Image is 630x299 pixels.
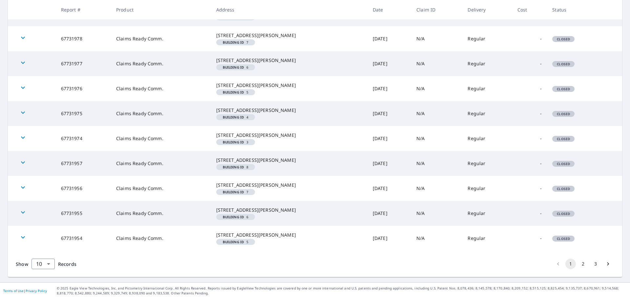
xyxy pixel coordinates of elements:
td: N/A [411,101,462,126]
a: Privacy Policy [26,288,47,293]
em: Building ID [223,66,244,69]
button: page 1 [565,259,576,269]
button: Go to page 2 [578,259,588,269]
div: [STREET_ADDRESS][PERSON_NAME] [216,57,362,64]
span: 7 [219,41,253,44]
td: - [512,76,547,101]
div: 10 [31,255,55,273]
span: 4 [219,116,253,119]
td: 67731954 [56,226,111,251]
em: Building ID [223,116,244,119]
td: - [512,101,547,126]
a: Terms of Use [3,288,24,293]
td: Claims Ready Comm. [111,76,211,101]
td: Claims Ready Comm. [111,176,211,201]
td: Claims Ready Comm. [111,226,211,251]
em: Building ID [223,165,244,169]
td: 67731955 [56,201,111,226]
div: [STREET_ADDRESS][PERSON_NAME] [216,157,362,163]
em: Building ID [223,140,244,144]
td: N/A [411,226,462,251]
td: 67731957 [56,151,111,176]
div: [STREET_ADDRESS][PERSON_NAME] [216,182,362,188]
div: [STREET_ADDRESS][PERSON_NAME] [216,207,362,213]
td: Regular [462,126,512,151]
td: 67731975 [56,101,111,126]
td: - [512,126,547,151]
div: [STREET_ADDRESS][PERSON_NAME] [216,107,362,114]
td: [DATE] [367,226,411,251]
td: [DATE] [367,151,411,176]
td: Regular [462,26,512,51]
button: Go to page 3 [590,259,601,269]
span: 8 [219,165,253,169]
div: [STREET_ADDRESS][PERSON_NAME] [216,132,362,139]
td: Claims Ready Comm. [111,126,211,151]
span: Closed [553,87,574,91]
td: - [512,201,547,226]
span: Closed [553,137,574,141]
span: 5 [219,91,253,94]
td: - [512,151,547,176]
td: [DATE] [367,126,411,151]
p: © 2025 Eagle View Technologies, Inc. and Pictometry International Corp. All Rights Reserved. Repo... [57,286,627,296]
td: - [512,51,547,76]
td: 67731976 [56,76,111,101]
span: 6 [219,215,253,219]
td: Regular [462,226,512,251]
td: 67731977 [56,51,111,76]
td: Regular [462,76,512,101]
span: Closed [553,62,574,66]
span: 6 [219,66,253,69]
nav: pagination navigation [552,259,614,269]
span: Closed [553,211,574,216]
td: N/A [411,151,462,176]
span: Closed [553,112,574,116]
td: Regular [462,101,512,126]
span: Closed [553,37,574,41]
td: Regular [462,51,512,76]
td: Claims Ready Comm. [111,51,211,76]
span: Closed [553,236,574,241]
div: [STREET_ADDRESS][PERSON_NAME] [216,32,362,39]
span: 7 [219,190,253,194]
td: Claims Ready Comm. [111,101,211,126]
td: 67731956 [56,176,111,201]
td: [DATE] [367,76,411,101]
td: [DATE] [367,101,411,126]
td: [DATE] [367,201,411,226]
div: [STREET_ADDRESS][PERSON_NAME] [216,82,362,89]
em: Building ID [223,41,244,44]
div: Show 10 records [31,259,55,269]
td: 67731978 [56,26,111,51]
td: Regular [462,176,512,201]
span: Closed [553,186,574,191]
td: N/A [411,176,462,201]
td: Claims Ready Comm. [111,26,211,51]
span: 5 [219,240,253,244]
td: Claims Ready Comm. [111,151,211,176]
td: N/A [411,26,462,51]
button: Go to next page [603,259,613,269]
td: [DATE] [367,26,411,51]
em: Building ID [223,190,244,194]
td: - [512,226,547,251]
span: Records [58,261,76,267]
td: N/A [411,51,462,76]
td: Regular [462,151,512,176]
td: - [512,26,547,51]
em: Building ID [223,91,244,94]
td: 67731974 [56,126,111,151]
td: Regular [462,201,512,226]
div: [STREET_ADDRESS][PERSON_NAME] [216,232,362,238]
td: N/A [411,126,462,151]
span: 3 [219,140,253,144]
td: N/A [411,201,462,226]
p: | [3,289,47,293]
td: Claims Ready Comm. [111,201,211,226]
td: - [512,176,547,201]
td: [DATE] [367,176,411,201]
span: Show [16,261,28,267]
em: Building ID [223,215,244,219]
span: Closed [553,161,574,166]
